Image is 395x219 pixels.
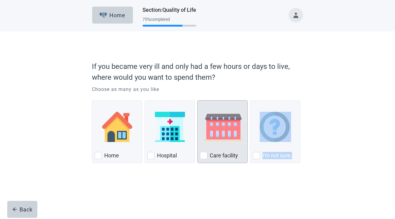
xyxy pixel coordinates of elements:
[143,14,196,29] div: Progress section
[92,7,133,24] button: ElephantHome
[92,61,300,83] p: If you became very ill and only had a few hours or days to live, where would you want to spend them?
[99,12,125,18] div: Home
[157,152,177,159] label: Hospital
[289,8,303,22] button: Toggle account menu
[12,206,33,212] div: Back
[197,100,248,163] div: Care Facility, checkbox, not checked
[250,100,300,163] div: I'm not sure., checkbox, not checked
[210,152,238,159] label: Care facility
[262,152,292,159] label: I'm not sure.
[143,17,196,22] div: 75 % completed
[7,201,37,218] button: arrow-leftBack
[12,207,17,212] span: arrow-left
[99,12,107,18] img: Elephant
[104,152,119,159] label: Home
[145,100,195,163] div: Hospital, checkbox, not checked
[92,100,142,163] div: Home, checkbox, not checked
[143,6,196,14] h1: Section : Quality of Life
[92,86,303,93] p: Choose as many as you like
